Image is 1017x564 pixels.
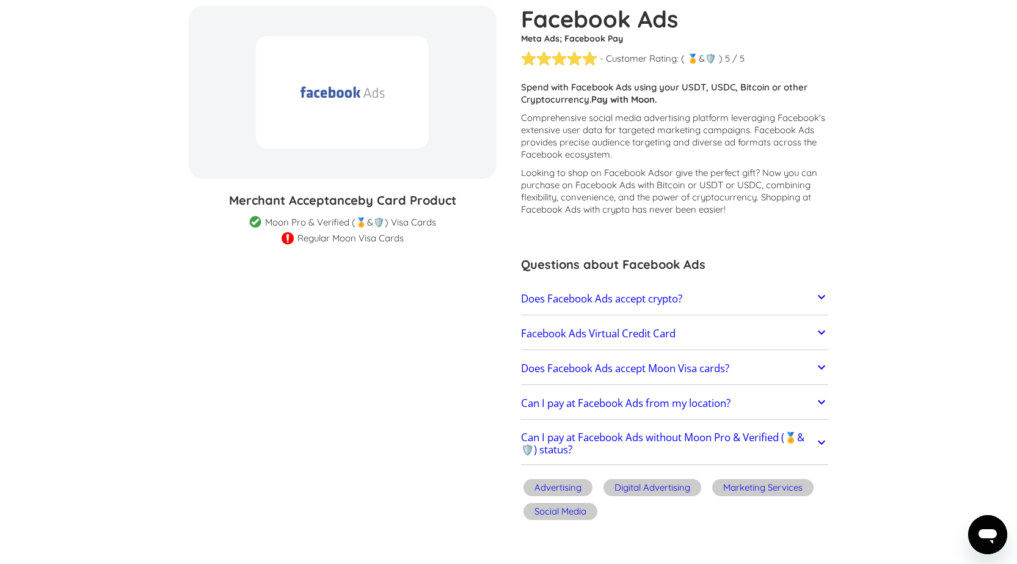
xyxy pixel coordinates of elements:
span: by Card Product [358,192,456,208]
h2: Facebook Ads Virtual Credit Card [521,328,676,340]
a: Marketing Services [710,477,816,501]
p: Comprehensive social media advertising platform leveraging Facebook's extensive user data for tar... [521,112,829,161]
span: or give the perfect gift [664,167,756,178]
h2: Does Facebook Ads accept crypto? [521,293,682,305]
div: Social Media [534,505,586,518]
a: Can I pay at Facebook Ads from my location? [521,391,829,417]
div: ( [681,53,685,65]
a: Social Media [521,501,600,525]
p: Looking to shop on Facebook Ads ? Now you can purchase on Facebook Ads with Bitcoin or USDT or US... [521,167,829,216]
a: Does Facebook Ads accept crypto? [521,286,829,312]
h3: Questions about Facebook Ads [521,255,829,274]
div: ) [719,53,723,65]
h3: Merchant Acceptance [189,191,497,210]
div: Marketing Services [723,482,803,494]
h2: Does Facebook Ads accept Moon Visa cards? [521,362,729,375]
a: Facebook Ads Virtual Credit Card [521,321,829,346]
a: Can I pay at Facebook Ads without Moon Pro & Verified (🏅&🛡️) status? [521,426,829,462]
h2: Can I pay at Facebook Ads without Moon Pro & Verified (🏅&🛡️) status? [521,431,815,456]
strong: Pay with Moon. [591,93,657,105]
h2: Can I pay at Facebook Ads from my location? [521,397,731,409]
div: / 5 [732,53,745,65]
div: - Customer Rating: [600,53,679,65]
div: 5 [725,53,730,65]
iframe: Button to launch messaging window [968,515,1007,554]
div: Advertising [534,482,581,494]
a: Does Facebook Ads accept Moon Visa cards? [521,356,829,381]
a: Digital Advertising [601,477,704,501]
div: Moon Pro & Verified (🏅&🛡️) Visa Cards [265,216,436,229]
h5: Meta Ads; Facebook Pay [521,32,829,45]
div: 🏅&🛡️ [687,53,716,65]
div: Regular Moon Visa Cards [297,232,404,244]
h1: Facebook Ads [521,5,829,32]
a: Advertising [521,477,595,501]
div: Digital Advertising [614,482,690,494]
p: Spend with Facebook Ads using your USDT, USDC, Bitcoin or other Cryptocurrency. [521,81,829,106]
